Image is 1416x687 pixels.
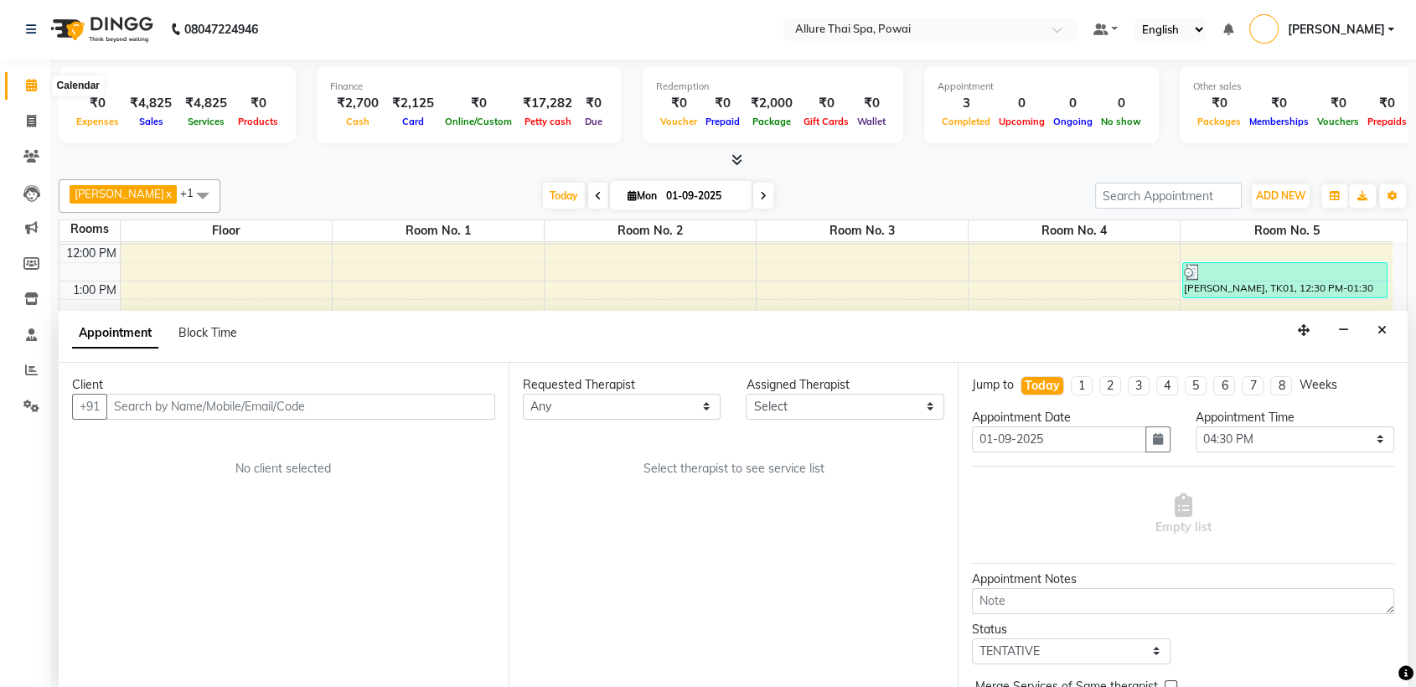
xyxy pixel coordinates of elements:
span: Cash [342,116,374,127]
li: 2 [1099,376,1121,395]
li: 5 [1185,376,1207,395]
div: Client [72,376,495,394]
div: ₹0 [579,94,608,113]
div: ₹0 [441,94,516,113]
div: Total [72,80,282,94]
div: 12:00 PM [63,245,120,262]
span: ADD NEW [1256,189,1305,202]
div: Assigned Therapist [746,376,944,394]
span: Select therapist to see service list [643,460,824,478]
span: Card [398,116,428,127]
div: ₹0 [1193,94,1245,113]
div: ₹0 [853,94,890,113]
li: 6 [1213,376,1235,395]
span: Products [234,116,282,127]
span: Gift Cards [799,116,853,127]
div: Rooms [59,220,120,238]
div: ₹0 [799,94,853,113]
input: Search Appointment [1095,183,1242,209]
div: 0 [1097,94,1145,113]
span: Petty cash [520,116,576,127]
div: Finance [330,80,608,94]
div: [PERSON_NAME], TK01, 12:30 PM-01:30 PM, Swedish Massage 60 mins [1183,263,1386,297]
span: Expenses [72,116,123,127]
span: Services [183,116,229,127]
span: Mon [623,189,661,202]
li: 3 [1128,376,1150,395]
div: Appointment Notes [972,571,1394,588]
span: [PERSON_NAME] [75,187,164,200]
div: Requested Therapist [523,376,721,394]
div: Redemption [656,80,890,94]
span: Memberships [1245,116,1313,127]
span: No show [1097,116,1145,127]
span: Prepaids [1363,116,1411,127]
div: Appointment Time [1196,409,1394,426]
button: +91 [72,394,107,420]
span: Today [543,183,585,209]
div: ₹2,000 [744,94,799,113]
span: Upcoming [995,116,1049,127]
span: Block Time [178,325,237,340]
span: Room No. 5 [1181,220,1393,241]
div: Jump to [972,376,1014,394]
div: Today [1025,377,1060,395]
div: ₹0 [72,94,123,113]
input: Search by Name/Mobile/Email/Code [106,394,495,420]
div: ₹2,700 [330,94,385,113]
div: ₹0 [656,94,701,113]
input: yyyy-mm-dd [972,426,1146,452]
span: Room No. 3 [757,220,968,241]
div: 0 [1049,94,1097,113]
img: Prashant Mistry [1249,14,1279,44]
div: ₹0 [234,94,282,113]
span: +1 [180,186,206,199]
a: x [164,187,172,200]
span: Completed [938,116,995,127]
div: 3 [938,94,995,113]
span: Room No. 2 [545,220,756,241]
li: 4 [1156,376,1178,395]
div: ₹4,825 [178,94,234,113]
div: ₹0 [1363,94,1411,113]
span: Prepaid [701,116,744,127]
span: Vouchers [1313,116,1363,127]
div: ₹2,125 [385,94,441,113]
span: Online/Custom [441,116,516,127]
span: Room No. 4 [969,220,1180,241]
div: ₹4,825 [123,94,178,113]
span: Empty list [1155,493,1212,536]
div: No client selected [112,460,455,478]
span: Wallet [853,116,890,127]
b: 08047224946 [184,6,258,53]
div: 1:00 PM [70,282,120,299]
div: ₹17,282 [516,94,579,113]
img: logo [43,6,158,53]
div: ₹0 [1245,94,1313,113]
div: Appointment [938,80,1145,94]
span: Packages [1193,116,1245,127]
div: 0 [995,94,1049,113]
span: Appointment [72,318,158,349]
button: ADD NEW [1252,184,1310,208]
div: ₹0 [701,94,744,113]
span: Voucher [656,116,701,127]
div: Calendar [53,76,104,96]
div: Status [972,621,1171,638]
div: ₹0 [1313,94,1363,113]
span: Sales [135,116,168,127]
span: Room No. 1 [333,220,544,241]
span: Package [748,116,795,127]
span: [PERSON_NAME] [1287,21,1384,39]
li: 1 [1071,376,1093,395]
span: Due [581,116,607,127]
button: Close [1370,318,1394,343]
li: 7 [1242,376,1264,395]
div: Weeks [1299,376,1336,394]
input: 2025-09-01 [661,183,745,209]
div: Appointment Date [972,409,1171,426]
li: 8 [1270,376,1292,395]
span: Ongoing [1049,116,1097,127]
span: Floor [121,220,332,241]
